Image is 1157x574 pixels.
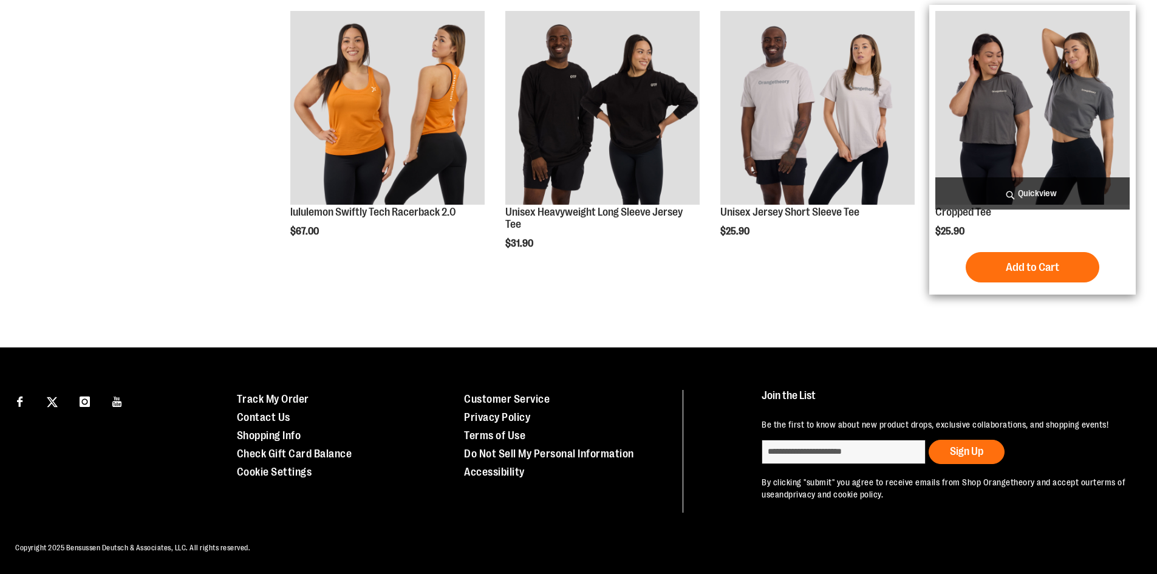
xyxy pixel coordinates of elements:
a: Unisex Heavyweight Long Sleeve Jersey Tee [505,206,683,230]
a: Accessibility [464,466,525,478]
a: Contact Us [237,411,290,423]
button: Add to Cart [966,252,1099,282]
a: lululemon Swiftly Tech Racerback 2.0 [290,11,485,207]
div: product [929,5,1136,295]
a: Visit our Youtube page [107,390,128,411]
a: Privacy Policy [464,411,530,423]
div: product [499,5,706,280]
img: Twitter [47,397,58,408]
a: Track My Order [237,393,309,405]
a: Visit our Instagram page [74,390,95,411]
h4: Join the List [762,390,1129,412]
a: OTF Unisex Jersey SS Tee Grey [720,11,915,207]
button: Sign Up [929,440,1005,464]
div: product [714,5,921,268]
a: Visit our Facebook page [9,390,30,411]
span: $67.00 [290,226,321,237]
a: Cookie Settings [237,466,312,478]
span: $25.90 [720,226,751,237]
a: Quickview [935,177,1130,210]
a: privacy and cookie policy. [788,490,883,499]
a: Unisex Jersey Short Sleeve Tee [720,206,859,218]
span: Add to Cart [1006,261,1059,274]
img: OTF Unisex Jersey SS Tee Grey [720,11,915,205]
a: Terms of Use [464,429,525,442]
img: lululemon Swiftly Tech Racerback 2.0 [290,11,485,205]
a: Shopping Info [237,429,301,442]
a: Check Gift Card Balance [237,448,352,460]
a: lululemon Swiftly Tech Racerback 2.0 [290,206,456,218]
span: $31.90 [505,238,535,249]
a: OTF Womens Crop Tee Grey [935,11,1130,207]
span: Sign Up [950,445,983,457]
a: Visit our X page [42,390,63,411]
a: terms of use [762,477,1125,499]
p: Be the first to know about new product drops, exclusive collaborations, and shopping events! [762,419,1129,431]
a: OTF Unisex Heavyweight Long Sleeve Jersey Tee Black [505,11,700,207]
div: product [284,5,491,268]
input: enter email [762,440,926,464]
span: Copyright 2025 Bensussen Deutsch & Associates, LLC. All rights reserved. [15,544,250,552]
a: Customer Service [464,393,550,405]
img: OTF Womens Crop Tee Grey [935,11,1130,205]
a: Do Not Sell My Personal Information [464,448,634,460]
p: By clicking "submit" you agree to receive emails from Shop Orangetheory and accept our and [762,476,1129,501]
img: OTF Unisex Heavyweight Long Sleeve Jersey Tee Black [505,11,700,205]
a: Cropped Tee [935,206,991,218]
span: $25.90 [935,226,966,237]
